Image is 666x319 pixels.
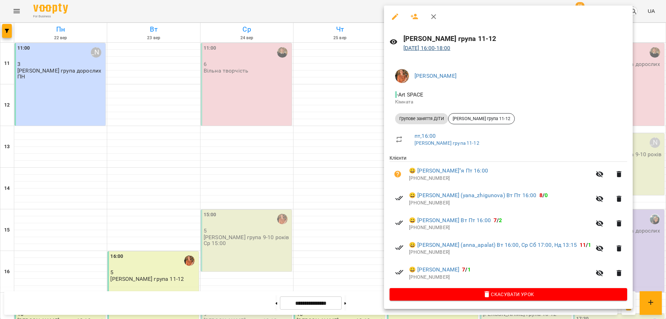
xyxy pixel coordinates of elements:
h6: [PERSON_NAME] група 11-12 [403,33,627,44]
span: 0 [545,192,548,199]
a: [PERSON_NAME] [415,73,456,79]
span: 11 [580,242,586,248]
b: / [494,217,502,224]
span: [PERSON_NAME] група 11-12 [449,116,514,122]
a: 😀 [PERSON_NAME] Вт Пт 16:00 [409,216,491,225]
p: [PHONE_NUMBER] [409,274,591,281]
b: / [580,242,591,248]
ul: Клієнти [390,154,627,288]
a: 😀 [PERSON_NAME]"я Пт 16:00 [409,167,488,175]
a: [DATE] 16:00-18:00 [403,45,451,51]
div: [PERSON_NAME] група 11-12 [448,113,515,124]
svg: Візит сплачено [395,268,403,276]
img: 6ada88a2232ae61b19f8f498409ef64a.jpeg [395,69,409,83]
b: / [539,192,548,199]
span: Групове заняття ДІТИ [395,116,448,122]
p: [PHONE_NUMBER] [409,249,591,256]
span: 7 [494,217,497,224]
svg: Візит сплачено [395,194,403,202]
a: пт , 16:00 [415,133,436,139]
span: 8 [539,192,543,199]
p: Кімната [395,99,622,106]
span: 7 [462,266,465,273]
span: 1 [588,242,591,248]
span: Скасувати Урок [395,290,622,299]
svg: Візит сплачено [395,219,403,227]
a: 😀 [PERSON_NAME] (anna_apalat) Вт 16:00, Ср Сб 17:00, Нд 13:15 [409,241,577,249]
span: 1 [468,266,471,273]
span: - Art SPACE [395,91,425,98]
p: [PHONE_NUMBER] [409,224,591,231]
p: [PHONE_NUMBER] [409,200,591,207]
p: [PHONE_NUMBER] [409,175,591,182]
button: Скасувати Урок [390,288,627,301]
a: 😀 [PERSON_NAME] (yana_zhigunova) Вт Пт 16:00 [409,191,537,200]
a: [PERSON_NAME] група 11-12 [415,140,479,146]
span: 2 [499,217,502,224]
a: 😀 [PERSON_NAME] [409,266,459,274]
b: / [462,266,470,273]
